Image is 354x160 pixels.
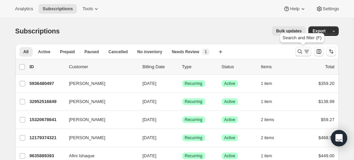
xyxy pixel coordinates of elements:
span: 1 item [261,99,272,104]
p: Status [222,63,256,70]
p: Total [325,63,334,70]
button: Customize table column order and visibility [314,47,324,56]
span: Active [224,99,236,104]
p: Billing Date [143,63,177,70]
p: 15320678641 [30,116,64,123]
span: Paused [84,49,99,55]
p: 32952516849 [30,98,64,105]
div: Items [261,63,295,70]
span: Needs Review [172,49,199,55]
span: [DATE] [143,135,157,140]
button: Help [279,4,310,14]
div: Type [182,63,216,70]
span: Recurring [185,153,203,159]
span: Analytics [15,6,33,12]
button: Sort the results [326,47,336,56]
button: 1 item [261,79,280,88]
span: Settings [323,6,339,12]
span: Prepaid [60,49,75,55]
span: [DATE] [143,153,157,158]
div: 32952516849[PERSON_NAME][DATE]SuccessRecurringSuccessActive1 item$138.99 [30,97,335,106]
button: Tools [78,4,104,14]
button: Bulk updates [272,26,306,36]
div: Open Intercom Messenger [331,130,347,146]
span: [DATE] [143,81,157,86]
button: Analytics [11,4,37,14]
p: Customer [69,63,137,70]
span: [PERSON_NAME] [69,116,106,123]
button: [PERSON_NAME] [65,114,133,125]
button: 2 items [261,115,282,125]
span: $59.27 [321,117,335,122]
div: 5936480497[PERSON_NAME][DATE]SuccessRecurringSuccessActive1 item$359.20 [30,79,335,88]
button: [PERSON_NAME] [65,132,133,143]
span: Export [312,28,325,34]
span: Recurring [185,99,203,104]
button: 1 item [261,97,280,106]
button: Export [308,26,329,36]
button: Search and filter results [295,47,311,56]
span: [DATE] [143,117,157,122]
p: 12179374321 [30,134,64,141]
p: ID [30,63,64,70]
p: 9635889393 [30,152,64,159]
span: Active [224,135,236,141]
span: 2 items [261,117,274,122]
span: $449.00 [319,153,335,158]
span: [PERSON_NAME] [69,98,106,105]
span: Cancelled [109,49,128,55]
span: Bulk updates [276,28,302,34]
span: [DATE] [143,99,157,104]
span: 1 item [261,153,272,159]
button: [PERSON_NAME] [65,96,133,107]
button: [PERSON_NAME] [65,78,133,89]
span: Subscriptions [43,6,73,12]
span: $138.99 [319,99,335,104]
span: 1 [205,49,207,55]
span: Active [224,117,236,122]
button: Settings [312,4,343,14]
span: Active [38,49,50,55]
span: No inventory [137,49,162,55]
span: Subscriptions [15,27,60,35]
span: Active [224,81,236,86]
span: Afini Ishaque [69,152,95,159]
div: 12179374321[PERSON_NAME][DATE]SuccessRecurringSuccessActive2 items$468.55 [30,133,335,143]
span: $468.55 [319,135,335,140]
button: 2 items [261,133,282,143]
div: 15320678641[PERSON_NAME][DATE]SuccessRecurringSuccessActive2 items$59.27 [30,115,335,125]
p: 5936480497 [30,80,64,87]
span: [PERSON_NAME] [69,134,106,141]
span: 1 item [261,81,272,86]
span: 2 items [261,135,274,141]
span: Help [290,6,299,12]
button: Subscriptions [38,4,77,14]
span: $359.20 [319,81,335,86]
div: IDCustomerBilling DateTypeStatusItemsTotal [30,63,335,70]
span: [PERSON_NAME] [69,80,106,87]
span: Tools [82,6,93,12]
button: Create new view [215,47,226,57]
span: Recurring [185,81,203,86]
span: Recurring [185,135,203,141]
span: Active [224,153,236,159]
span: All [23,49,29,55]
span: Recurring [185,117,203,122]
